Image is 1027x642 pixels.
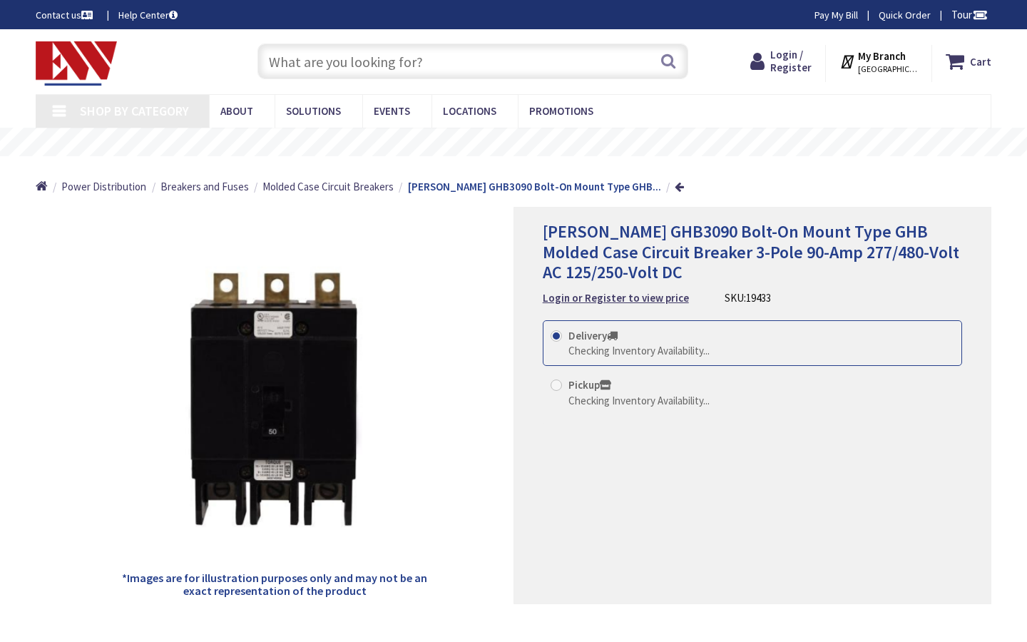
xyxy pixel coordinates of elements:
span: Molded Case Circuit Breakers [262,180,394,193]
a: Contact us [36,8,96,22]
a: Help Center [118,8,178,22]
span: Promotions [529,104,593,118]
div: SKU: [725,290,771,305]
span: Events [374,104,410,118]
a: Molded Case Circuit Breakers [262,179,394,194]
span: 19433 [746,291,771,305]
a: Login / Register [750,49,812,74]
span: Shop By Category [80,103,189,119]
input: What are you looking for? [257,44,688,79]
a: Power Distribution [61,179,146,194]
strong: Delivery [568,329,618,342]
a: Breakers and Fuses [160,179,249,194]
rs-layer: Free Same Day Pickup at 19 Locations [396,135,657,151]
a: Login or Register to view price [543,290,689,305]
strong: Login or Register to view price [543,291,689,305]
div: Checking Inventory Availability... [568,393,710,408]
h5: *Images are for illustration purposes only and may not be an exact representation of the product [112,572,437,597]
strong: My Branch [858,49,906,63]
div: My Branch [GEOGRAPHIC_DATA], [GEOGRAPHIC_DATA] [839,49,919,74]
span: Breakers and Fuses [160,180,249,193]
span: Solutions [286,104,341,118]
span: Locations [443,104,496,118]
a: Cart [946,49,991,74]
img: Electrical Wholesalers, Inc. [36,41,117,86]
strong: Cart [970,49,991,74]
span: Login / Register [770,48,812,74]
span: [PERSON_NAME] GHB3090 Bolt-On Mount Type GHB Molded Case Circuit Breaker 3-Pole 90-Amp 277/480-Vo... [543,220,959,284]
span: Tour [951,8,988,21]
a: Pay My Bill [814,8,858,22]
img: Eaton GHB3090 Bolt-On Mount Type GHB Molded Case Circuit Breaker 3-Pole 90-Amp 277/480-Volt AC 12... [112,235,437,561]
span: About [220,104,253,118]
div: Checking Inventory Availability... [568,343,710,358]
strong: Pickup [568,378,611,392]
span: Power Distribution [61,180,146,193]
strong: [PERSON_NAME] GHB3090 Bolt-On Mount Type GHB... [408,180,661,193]
span: [GEOGRAPHIC_DATA], [GEOGRAPHIC_DATA] [858,63,919,75]
a: Quick Order [879,8,931,22]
